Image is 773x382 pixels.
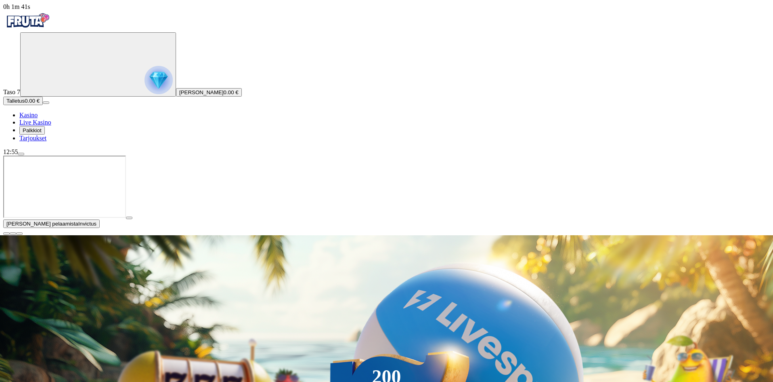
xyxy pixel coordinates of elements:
button: chevron-down icon [10,232,16,235]
span: user session time [3,3,30,10]
button: menu [18,153,24,155]
nav: Primary [3,11,770,142]
span: [PERSON_NAME] [179,89,224,95]
span: 0.00 € [224,89,239,95]
img: Fruta [3,11,52,31]
button: [PERSON_NAME]0.00 € [176,88,242,97]
a: diamond iconKasino [19,112,38,118]
img: reward progress [145,66,173,94]
span: Live Kasino [19,119,51,126]
button: play icon [126,217,132,219]
button: close icon [3,232,10,235]
span: Taso 7 [3,89,20,95]
span: Tarjoukset [19,135,46,141]
span: Palkkiot [23,127,42,133]
span: Talletus [6,98,25,104]
a: poker-chip iconLive Kasino [19,119,51,126]
div: 200 [372,372,401,382]
button: Talletusplus icon0.00 € [3,97,43,105]
span: [PERSON_NAME] pelaamista [6,221,78,227]
a: gift-inverted iconTarjoukset [19,135,46,141]
span: 0.00 € [25,98,40,104]
span: 12:55 [3,148,18,155]
button: fullscreen icon [16,232,23,235]
button: reward iconPalkkiot [19,126,45,135]
button: menu [43,101,49,104]
button: reward progress [20,32,176,97]
iframe: Invictus [3,156,126,218]
button: [PERSON_NAME] pelaamistaInvictus [3,219,100,228]
span: Kasino [19,112,38,118]
span: Invictus [78,221,96,227]
a: Fruta [3,25,52,32]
